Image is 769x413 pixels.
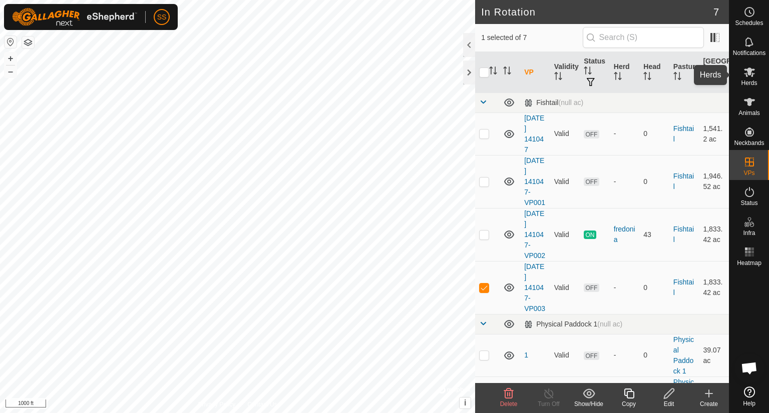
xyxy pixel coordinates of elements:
a: Help [729,382,769,410]
button: Map Layers [22,36,34,48]
div: - [614,176,636,187]
a: Fishtail [673,225,694,243]
span: ON [584,230,596,239]
p-sorticon: Activate to sort [673,73,681,81]
td: 1,833.42 ac [699,261,729,314]
a: Fishtail [673,172,694,190]
button: – [5,65,17,77]
p-sorticon: Activate to sort [503,68,511,76]
th: VP [520,52,550,93]
div: Physical Paddock 1 [524,320,622,328]
a: Privacy Policy [198,400,236,409]
span: SS [157,12,167,22]
a: [DATE] 141047-VP002 [524,209,545,259]
td: Valid [550,261,580,314]
td: Valid [550,155,580,208]
td: 0 [639,334,669,376]
button: Reset Map [5,36,17,48]
button: + [5,52,17,64]
span: Infra [743,230,755,236]
span: Delete [500,400,518,407]
a: Physical Paddock 1 [673,335,694,375]
img: Gallagher Logo [12,8,137,26]
th: Pasture [669,52,699,93]
a: Open chat [734,353,764,383]
a: [DATE] 141047-VP001 [524,156,545,206]
div: Turn Off [529,399,569,408]
p-sorticon: Activate to sort [614,73,622,81]
a: Fishtail [673,124,694,143]
span: Status [740,200,757,206]
div: - [614,128,636,139]
td: 0 [639,112,669,155]
h2: In Rotation [481,6,713,18]
span: OFF [584,130,599,138]
p-sorticon: Activate to sort [489,68,497,76]
td: 0 [639,155,669,208]
a: Fishtail [673,278,694,296]
td: 1,541.2 ac [699,112,729,155]
td: 0 [639,261,669,314]
th: Herd [610,52,640,93]
input: Search (S) [583,27,704,48]
th: [GEOGRAPHIC_DATA] Area [699,52,729,93]
span: OFF [584,351,599,360]
span: OFF [584,177,599,186]
a: Contact Us [247,400,277,409]
td: Valid [550,208,580,261]
p-sorticon: Activate to sort [643,73,651,81]
td: Valid [550,334,580,376]
span: 1 selected of 7 [481,32,582,43]
span: Neckbands [734,140,764,146]
span: 7 [713,4,719,19]
th: Head [639,52,669,93]
p-sorticon: Activate to sort [703,78,711,86]
div: Show/Hide [569,399,609,408]
a: [DATE] 141047 [524,114,544,153]
div: Copy [609,399,649,408]
p-sorticon: Activate to sort [584,68,592,76]
td: Valid [550,112,580,155]
span: i [464,398,466,407]
span: Notifications [733,50,765,56]
div: Create [689,399,729,408]
td: 39.07 ac [699,334,729,376]
span: Heatmap [737,260,761,266]
td: 43 [639,208,669,261]
div: - [614,350,636,360]
span: Herds [741,80,757,86]
td: 1,833.42 ac [699,208,729,261]
div: fredonia [614,224,636,245]
a: 1 [524,351,528,359]
th: Status [580,52,610,93]
button: i [460,397,471,408]
span: (null ac) [558,98,583,106]
span: Help [743,400,755,406]
div: Fishtail [524,98,583,107]
span: Schedules [735,20,763,26]
span: Animals [738,110,760,116]
div: Edit [649,399,689,408]
th: Validity [550,52,580,93]
a: [DATE] 141047-VP003 [524,262,545,312]
span: (null ac) [597,320,622,328]
div: - [614,282,636,293]
span: OFF [584,283,599,292]
p-sorticon: Activate to sort [554,73,562,81]
td: 1,946.52 ac [699,155,729,208]
span: VPs [743,170,754,176]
